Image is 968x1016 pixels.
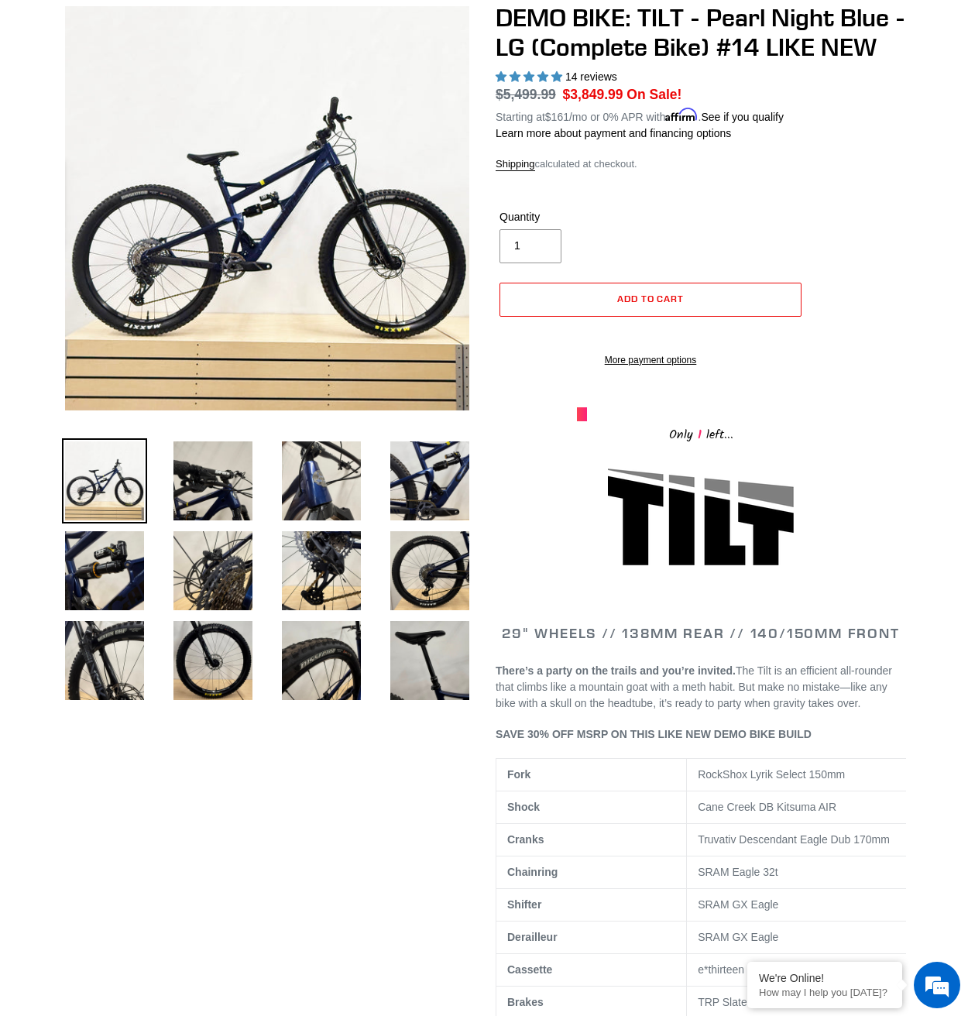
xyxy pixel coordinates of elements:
[698,866,778,878] span: SRAM Eagle 32t
[693,425,706,444] span: 1
[496,70,565,83] span: 5.00 stars
[507,931,558,943] b: Derailleur
[499,283,802,317] button: Add to cart
[507,963,552,976] b: Cassette
[507,898,541,911] b: Shifter
[759,972,891,984] div: We're Online!
[626,84,681,105] span: On Sale!
[577,421,825,445] div: Only left...
[545,111,569,123] span: $161
[387,438,472,523] img: Load image into Gallery viewer, DEMO BIKE: TILT - Pearl Night Blue - LG (Complete Bike) #14 LIKE NEW
[170,438,256,523] img: Load image into Gallery viewer, DEMO BIKE: TILT - Pearl Night Blue - LG (Complete Bike) #14 LIKE NEW
[502,624,899,642] span: 29" WHEELS // 138mm REAR // 140/150mm FRONT
[563,87,623,102] span: $3,849.99
[507,833,544,846] b: Cranks
[170,618,256,703] img: Load image into Gallery viewer, DEMO BIKE: TILT - Pearl Night Blue - LG (Complete Bike) #14 LIKE NEW
[387,618,472,703] img: Load image into Gallery viewer, DEMO BIKE: TILT - Pearl Night Blue - LG (Complete Bike) #14 LIKE NEW
[62,618,147,703] img: Load image into Gallery viewer, DEMO BIKE: TILT - Pearl Night Blue - LG (Complete Bike) #14 LIKE NEW
[279,618,364,703] img: Load image into Gallery viewer, DEMO BIKE: TILT - Pearl Night Blue - LG (Complete Bike) #14 LIKE NEW
[687,921,920,953] td: SRAM GX Eagle
[496,664,736,677] b: There’s a party on the trails and you’re invited.
[507,768,530,781] b: Fork
[759,987,891,998] p: How may I help you today?
[279,528,364,613] img: Load image into Gallery viewer, DEMO BIKE: TILT - Pearl Night Blue - LG (Complete Bike) #14 LIKE NEW
[565,70,617,83] span: 14 reviews
[507,866,558,878] b: Chainring
[507,996,544,1008] b: Brakes
[496,105,784,125] p: Starting at /mo or 0% APR with .
[170,528,256,613] img: Load image into Gallery viewer, DEMO BIKE: TILT - Pearl Night Blue - LG (Complete Bike) #14 LIKE NEW
[496,728,812,740] span: SAVE 30% OFF MSRP ON THIS LIKE NEW DEMO BIKE BUILD
[496,127,731,139] a: Learn more about payment and financing options
[507,801,540,813] b: Shock
[496,87,556,102] s: $5,499.99
[665,108,698,122] span: Affirm
[687,888,920,921] td: SRAM GX Eagle
[387,528,472,613] img: Load image into Gallery viewer, DEMO BIKE: TILT - Pearl Night Blue - LG (Complete Bike) #14 LIKE NEW
[698,833,890,846] span: Truvativ Descendant Eagle Dub 170mm
[617,293,685,304] span: Add to cart
[496,3,906,63] h1: DEMO BIKE: TILT - Pearl Night Blue - LG (Complete Bike) #14 LIKE NEW
[701,111,784,123] a: See if you qualify - Learn more about Affirm Financing (opens in modal)
[279,438,364,523] img: Load image into Gallery viewer, DEMO BIKE: TILT - Pearl Night Blue - LG (Complete Bike) #14 LIKE NEW
[496,158,535,171] a: Shipping
[496,664,892,709] span: The Tilt is an efficient all-rounder that climbs like a mountain goat with a meth habit. But make...
[499,353,802,367] a: More payment options
[698,801,836,813] span: Cane Creek DB Kitsuma AIR
[62,438,147,523] img: Load image into Gallery viewer, Canfield-Bikes-Tilt-LG-Demo
[62,528,147,613] img: Load image into Gallery viewer, DEMO BIKE: TILT - Pearl Night Blue - LG (Complete Bike) #14 LIKE NEW
[499,209,647,225] label: Quantity
[496,156,906,172] div: calculated at checkout.
[687,953,920,986] td: e*thirteen Helix-R 9-50t
[698,768,845,781] span: RockShox Lyrik Select 150mm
